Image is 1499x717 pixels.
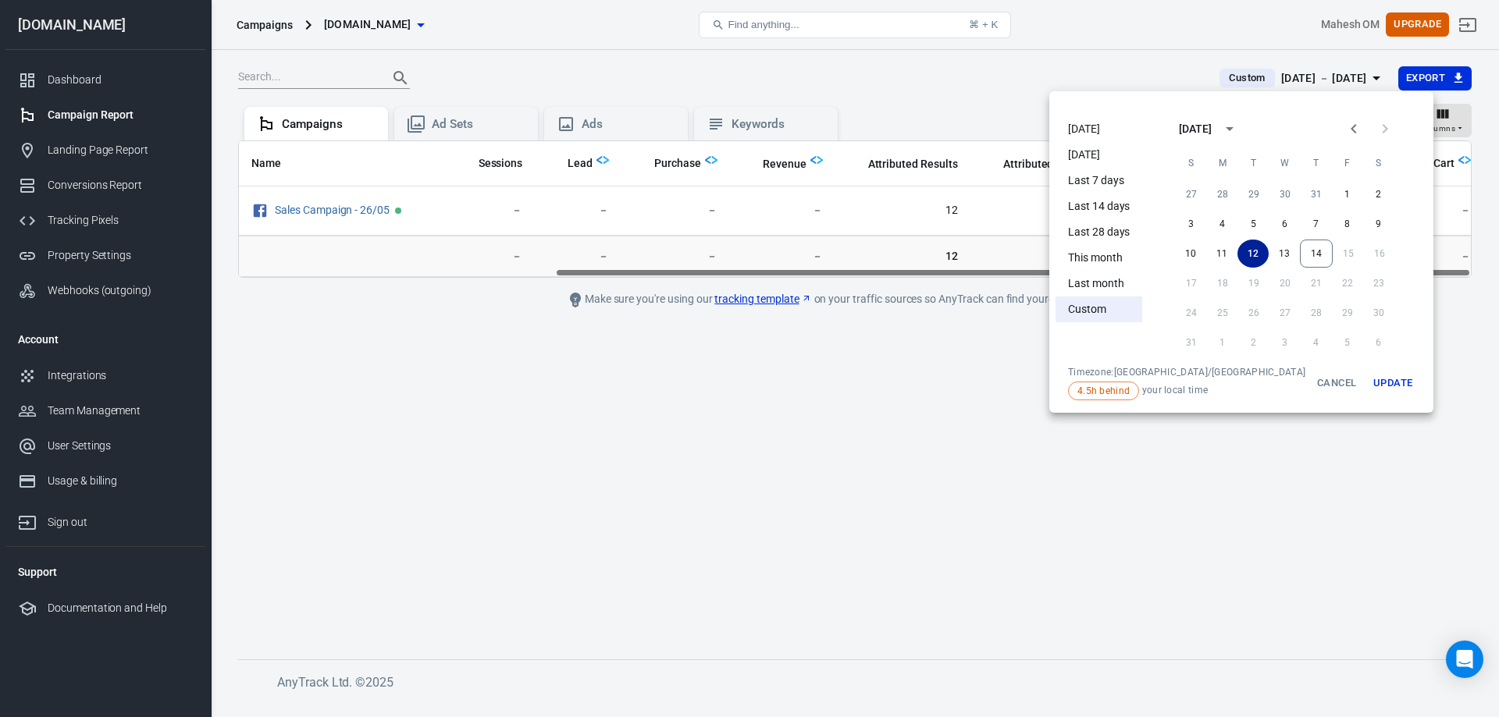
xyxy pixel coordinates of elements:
button: 13 [1269,240,1300,268]
button: 11 [1206,240,1237,268]
span: Saturday [1365,147,1393,179]
span: your local time [1068,382,1305,400]
li: Last 14 days [1056,193,1142,219]
button: 7 [1301,210,1332,238]
li: Last 28 days [1056,219,1142,245]
button: 14 [1300,240,1333,268]
button: Update [1368,366,1418,400]
li: Custom [1056,296,1142,322]
button: 8 [1332,210,1363,238]
button: 3 [1176,210,1207,238]
li: Last month [1056,271,1142,296]
button: 9 [1363,210,1394,238]
button: calendar view is open, switch to year view [1216,115,1243,142]
button: 6 [1269,210,1301,238]
button: 31 [1301,180,1332,208]
button: 5 [1238,210,1269,238]
li: Last 7 days [1056,168,1142,193]
span: Monday [1209,147,1237,179]
button: Cancel [1312,366,1362,400]
div: [DATE] [1179,121,1212,137]
button: 29 [1238,180,1269,208]
span: Tuesday [1240,147,1268,179]
div: Open Intercom Messenger [1446,641,1483,678]
button: 10 [1175,240,1206,268]
button: 4 [1207,210,1238,238]
button: 30 [1269,180,1301,208]
li: This month [1056,245,1142,271]
button: 28 [1207,180,1238,208]
span: Wednesday [1271,147,1299,179]
button: 12 [1237,240,1269,268]
li: [DATE] [1056,116,1142,142]
button: Previous month [1338,113,1369,144]
button: 2 [1363,180,1394,208]
div: Timezone: [GEOGRAPHIC_DATA]/[GEOGRAPHIC_DATA] [1068,366,1305,378]
span: Thursday [1302,147,1330,179]
li: [DATE] [1056,142,1142,168]
button: 1 [1332,180,1363,208]
span: Friday [1333,147,1362,179]
span: Sunday [1177,147,1205,179]
button: 27 [1176,180,1207,208]
span: 4.5h behind [1072,384,1135,398]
